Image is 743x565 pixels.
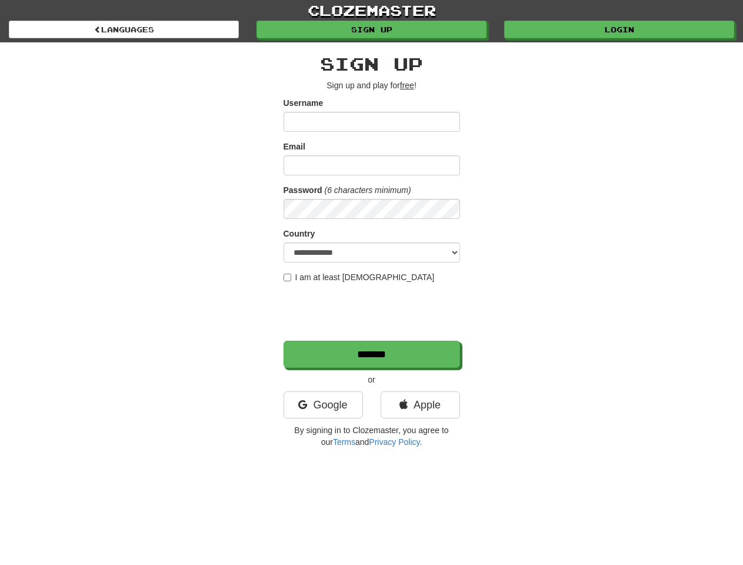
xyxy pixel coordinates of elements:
label: Username [284,97,324,109]
p: By signing in to Clozemaster, you agree to our and . [284,424,460,448]
label: Email [284,141,305,152]
a: Privacy Policy [369,437,419,447]
a: Terms [333,437,355,447]
iframe: reCAPTCHA [284,289,462,335]
em: (6 characters minimum) [325,185,411,195]
a: Login [504,21,734,38]
p: Sign up and play for ! [284,79,460,91]
label: Country [284,228,315,240]
a: Languages [9,21,239,38]
u: free [400,81,414,90]
a: Google [284,391,363,418]
h2: Sign up [284,54,460,74]
p: or [284,374,460,385]
a: Sign up [256,21,487,38]
label: Password [284,184,322,196]
label: I am at least [DEMOGRAPHIC_DATA] [284,271,435,283]
a: Apple [381,391,460,418]
input: I am at least [DEMOGRAPHIC_DATA] [284,274,291,281]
